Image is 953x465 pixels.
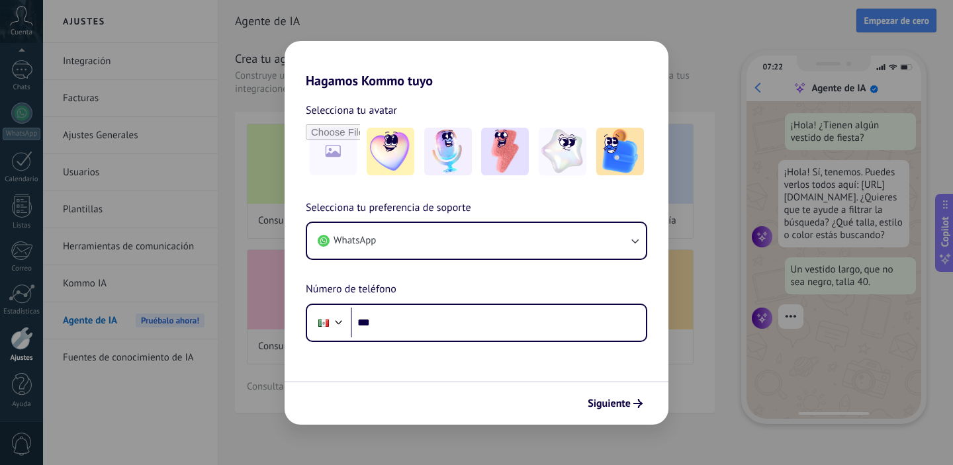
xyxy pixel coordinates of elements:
img: -2.jpeg [424,128,472,175]
button: WhatsApp [307,223,646,259]
span: Número de teléfono [306,281,396,298]
button: Siguiente [582,392,649,415]
img: -4.jpeg [539,128,586,175]
span: Siguiente [588,399,631,408]
img: -5.jpeg [596,128,644,175]
span: Selecciona tu avatar [306,102,397,119]
div: Mexico: + 52 [311,309,336,337]
img: -3.jpeg [481,128,529,175]
span: WhatsApp [334,234,376,247]
span: Selecciona tu preferencia de soporte [306,200,471,217]
img: -1.jpeg [367,128,414,175]
h2: Hagamos Kommo tuyo [285,41,668,89]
